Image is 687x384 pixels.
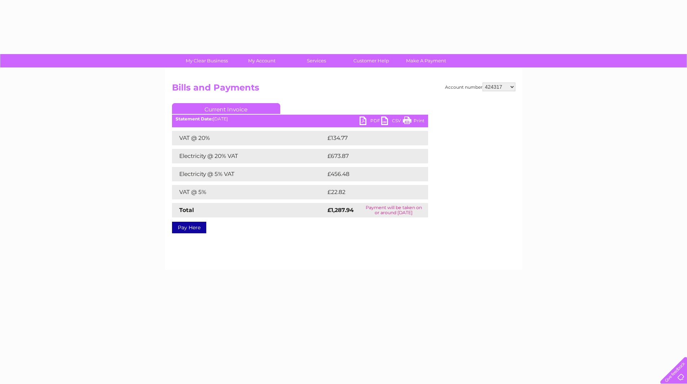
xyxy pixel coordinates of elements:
strong: £1,287.94 [327,207,354,213]
td: VAT @ 5% [172,185,326,199]
td: £134.77 [326,131,415,145]
td: Electricity @ 20% VAT [172,149,326,163]
a: Print [403,116,424,127]
h2: Bills and Payments [172,83,515,96]
td: Payment will be taken on or around [DATE] [360,203,428,217]
td: £456.48 [326,167,415,181]
a: My Clear Business [177,54,237,67]
td: VAT @ 20% [172,131,326,145]
td: £22.82 [326,185,413,199]
td: £673.87 [326,149,415,163]
a: PDF [360,116,381,127]
a: Current Invoice [172,103,280,114]
strong: Total [179,207,194,213]
div: [DATE] [172,116,428,122]
b: Statement Date: [176,116,213,122]
a: Make A Payment [396,54,456,67]
a: Pay Here [172,222,206,233]
a: My Account [232,54,291,67]
a: Customer Help [342,54,401,67]
a: CSV [381,116,403,127]
a: Services [287,54,346,67]
td: Electricity @ 5% VAT [172,167,326,181]
div: Account number [445,83,515,91]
